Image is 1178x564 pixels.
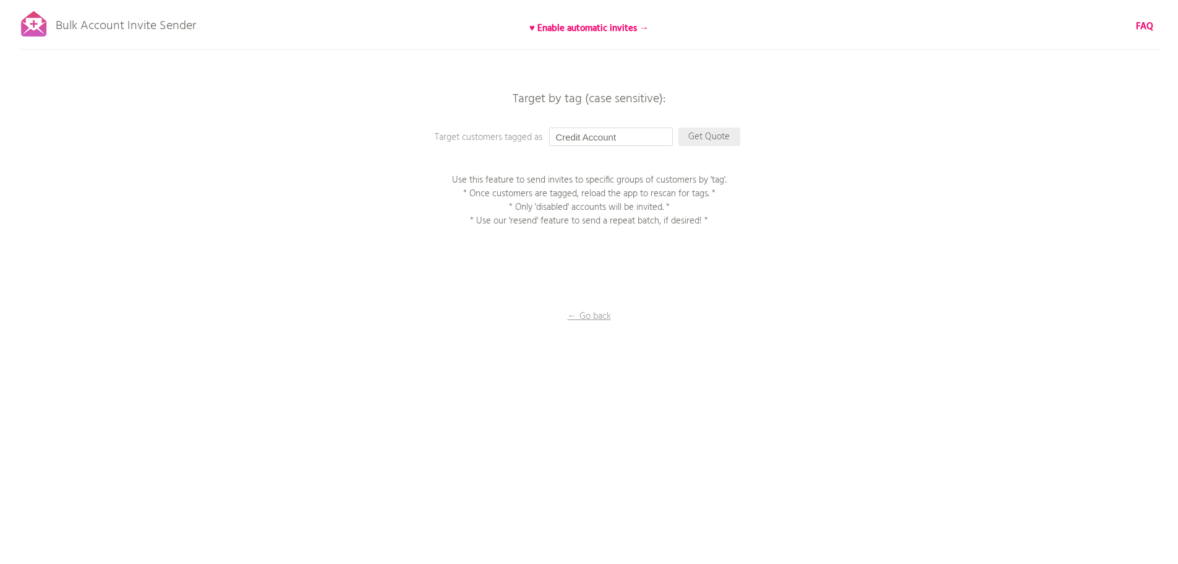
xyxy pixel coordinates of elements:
input: Enter a tag... [549,128,673,146]
p: Target customers tagged as [435,131,682,144]
p: Use this feature to send invites to specific groups of customers by 'tag'. * Once customers are t... [435,173,744,228]
b: FAQ [1136,19,1153,34]
a: FAQ [1136,20,1153,33]
p: ← Go back [527,310,651,323]
p: Get Quote [678,128,740,146]
p: Bulk Account Invite Sender [56,7,196,38]
p: Target by tag (case sensitive): [404,93,775,105]
b: ♥ Enable automatic invites → [529,21,649,36]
